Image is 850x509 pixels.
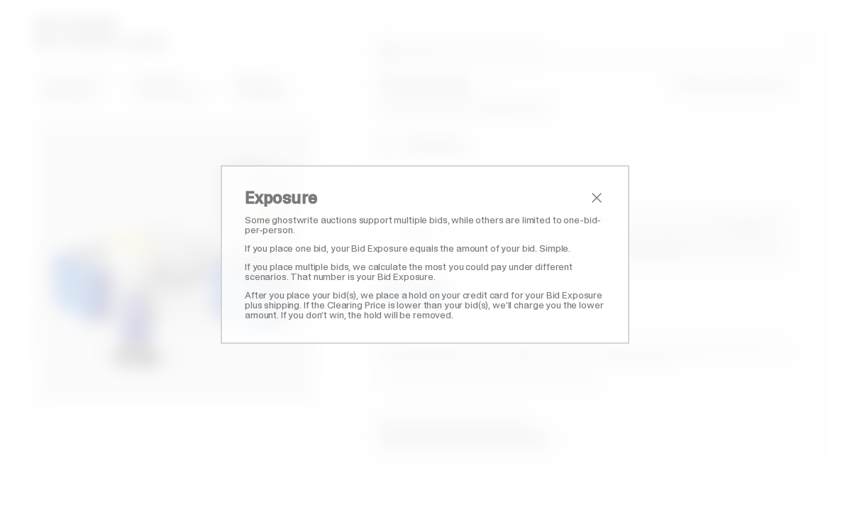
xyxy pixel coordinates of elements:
button: close [588,189,605,206]
p: After you place your bid(s), we place a hold on your credit card for your Bid Exposure plus shipp... [245,290,605,320]
h2: Exposure [245,189,588,206]
p: If you place one bid, your Bid Exposure equals the amount of your bid. Simple. [245,243,605,253]
p: Some ghostwrite auctions support multiple bids, while others are limited to one-bid-per-person. [245,215,605,235]
p: If you place multiple bids, we calculate the most you could pay under different scenarios. That n... [245,262,605,281]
